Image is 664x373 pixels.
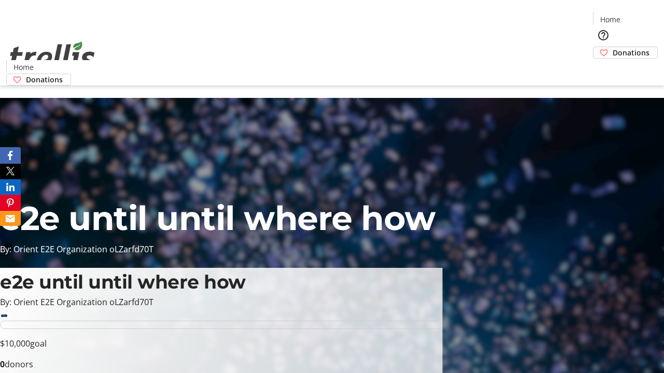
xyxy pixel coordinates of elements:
button: Cart [593,59,614,79]
a: Home [7,62,40,73]
span: Home [13,62,34,73]
a: Home [593,14,627,25]
button: Help [593,25,614,46]
span: Donations [613,47,649,58]
img: Orient E2E Organization oLZarfd70T's Logo [6,30,99,82]
a: Donations [6,74,71,85]
span: Donations [26,74,63,85]
a: Donations [593,47,658,59]
span: Home [600,14,620,25]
